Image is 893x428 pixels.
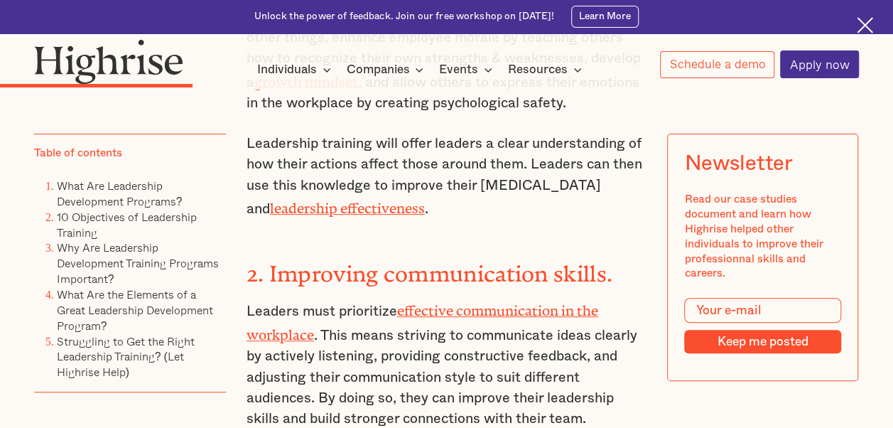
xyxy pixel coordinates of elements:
[571,6,639,27] a: Learn More
[439,61,497,78] div: Events
[780,50,859,78] a: Apply now
[857,17,873,33] img: Cross icon
[660,51,775,78] a: Schedule a demo
[257,61,335,78] div: Individuals
[346,61,428,78] div: Companies
[34,146,122,161] div: Table of contents
[685,151,793,176] div: Newsletter
[247,303,598,336] a: effective communication in the workplace
[257,61,317,78] div: Individuals
[270,200,425,210] a: leadership effectiveness
[254,10,555,23] div: Unlock the power of feedback. Join our free workshop on [DATE]!
[57,177,183,210] a: What Are Leadership Development Programs?
[685,298,841,323] input: Your e-mail
[685,330,841,353] input: Keep me posted
[508,61,568,78] div: Resources
[685,298,841,353] form: Modal Form
[439,61,478,78] div: Events
[508,61,586,78] div: Resources
[346,61,409,78] div: Companies
[57,333,195,381] a: Struggling to Get the Right Leadership Training? (Let Highrise Help)
[247,134,647,220] p: Leadership training will offer leaders a clear understanding of how their actions affect those ar...
[685,192,841,281] div: Read our case studies document and learn how Highrise helped other individuals to improve their p...
[247,261,612,275] strong: 2. Improving communication skills.
[57,208,197,241] a: 10 Objectives of Leadership Training
[34,39,183,84] img: Highrise logo
[57,286,213,334] a: What Are the Elements of a Great Leadership Development Program?
[57,240,219,288] a: Why Are Leadership Development Training Programs Important?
